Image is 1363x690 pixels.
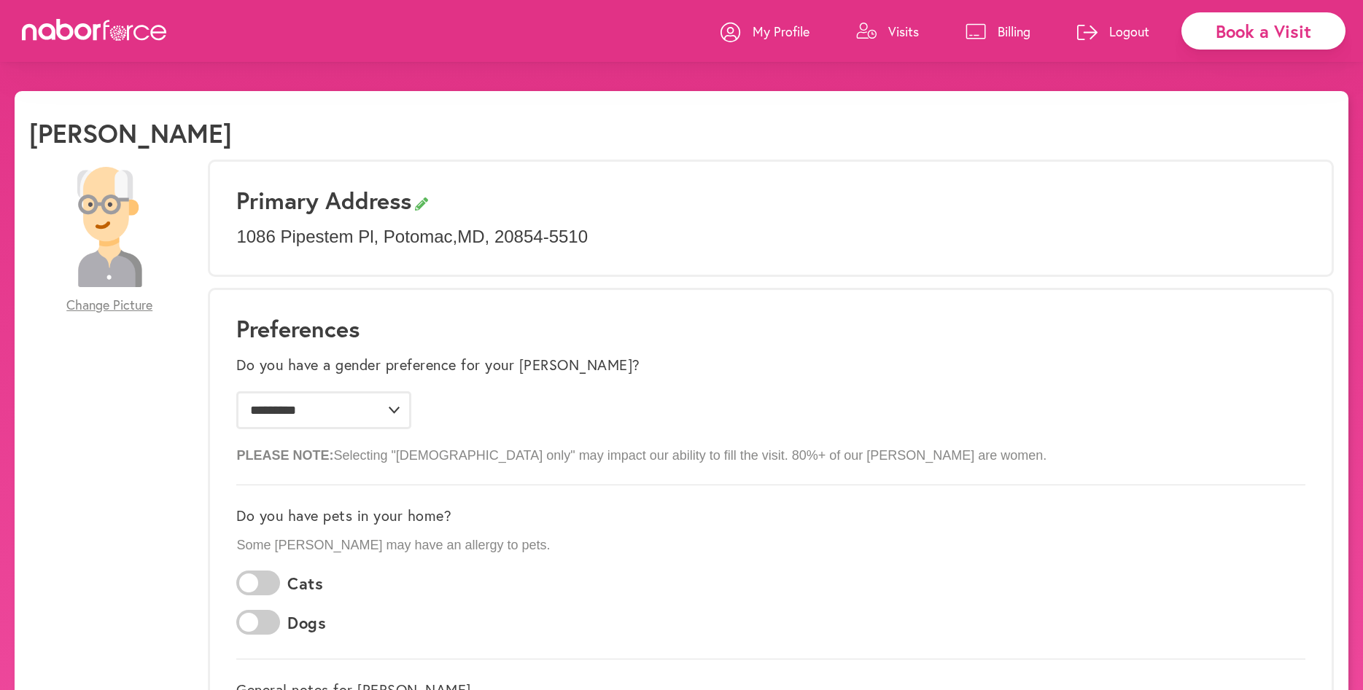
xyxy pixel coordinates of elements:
a: My Profile [721,9,809,53]
a: Visits [856,9,919,53]
p: My Profile [753,23,809,40]
h1: [PERSON_NAME] [29,117,232,149]
img: 28479a6084c73c1d882b58007db4b51f.png [50,167,170,287]
p: Logout [1109,23,1149,40]
p: Some [PERSON_NAME] may have an allergy to pets. [236,538,1305,554]
a: Logout [1077,9,1149,53]
label: Do you have pets in your home? [236,507,451,525]
p: Selecting "[DEMOGRAPHIC_DATA] only" may impact our ability to fill the visit. 80%+ of our [PERSON... [236,436,1305,464]
div: Book a Visit [1181,12,1345,50]
label: Cats [287,574,323,593]
span: Change Picture [66,297,152,313]
label: Do you have a gender preference for your [PERSON_NAME]? [236,356,640,374]
p: 1086 Pipestem Pl , Potomac , MD , 20854-5510 [236,227,1305,248]
p: Billing [998,23,1030,40]
p: Visits [888,23,919,40]
a: Billing [966,9,1030,53]
h3: Primary Address [236,187,1305,214]
label: Dogs [287,613,326,632]
b: PLEASE NOTE: [236,448,333,463]
h1: Preferences [236,315,1305,342]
